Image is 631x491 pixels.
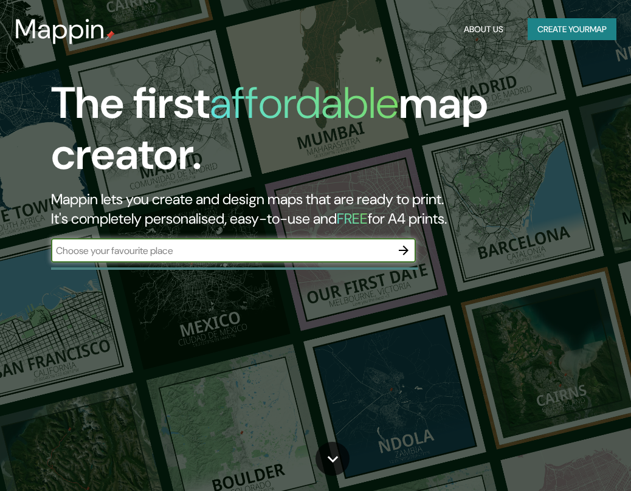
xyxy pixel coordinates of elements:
[459,18,508,41] button: About Us
[528,18,616,41] button: Create yourmap
[105,30,115,40] img: mappin-pin
[15,13,105,45] h3: Mappin
[51,190,556,228] h2: Mappin lets you create and design maps that are ready to print. It's completely personalised, eas...
[51,244,391,258] input: Choose your favourite place
[51,78,556,190] h1: The first map creator.
[210,75,399,131] h1: affordable
[337,209,368,228] h5: FREE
